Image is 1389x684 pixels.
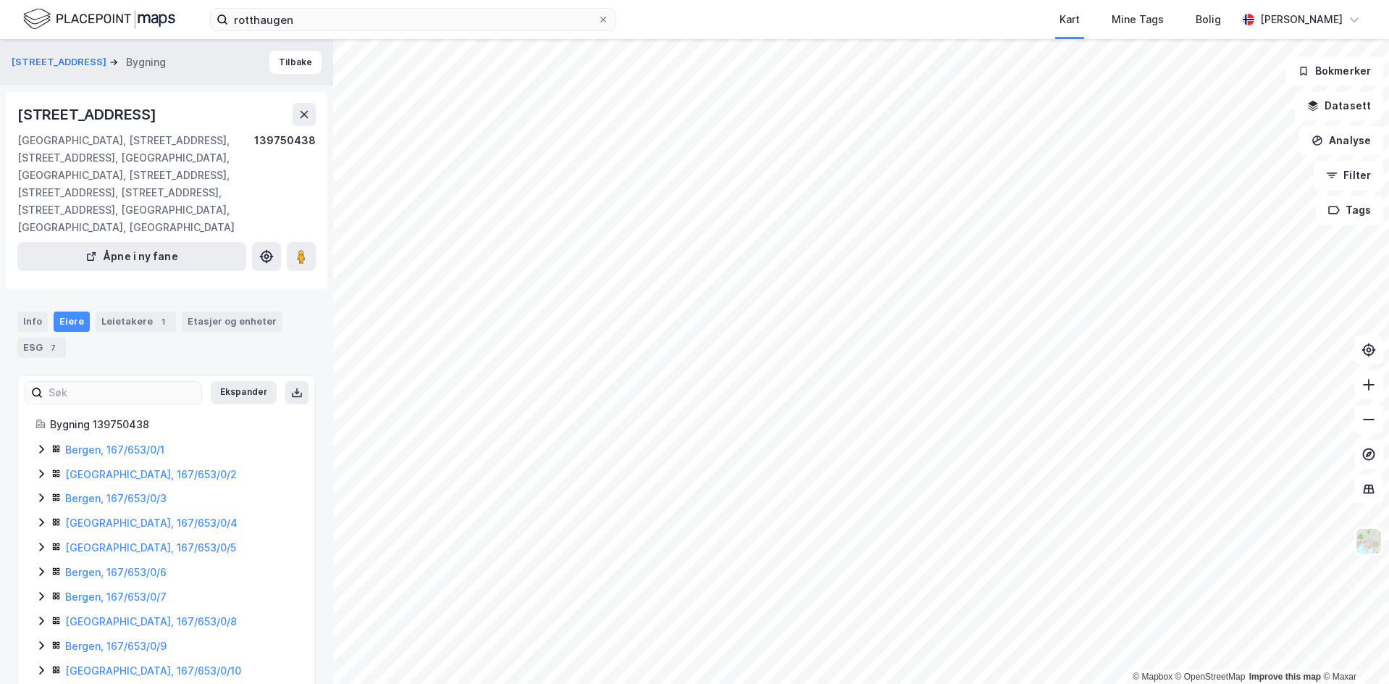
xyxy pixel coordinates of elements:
div: Kart [1059,11,1080,28]
a: Bergen, 167/653/0/6 [65,566,167,578]
a: [GEOGRAPHIC_DATA], 167/653/0/5 [65,541,236,554]
button: Tilbake [269,51,322,74]
button: Tags [1316,196,1383,225]
div: [GEOGRAPHIC_DATA], [STREET_ADDRESS], [STREET_ADDRESS], [GEOGRAPHIC_DATA], [GEOGRAPHIC_DATA], [STR... [17,132,254,236]
button: Datasett [1295,91,1383,120]
input: Søk på adresse, matrikkel, gårdeiere, leietakere eller personer [228,9,597,30]
a: [GEOGRAPHIC_DATA], 167/653/0/10 [65,664,241,677]
a: Bergen, 167/653/0/7 [65,591,167,603]
div: Info [17,312,48,332]
a: [GEOGRAPHIC_DATA], 167/653/0/2 [65,468,237,480]
div: Bygning 139750438 [50,416,298,433]
button: Analyse [1299,126,1383,155]
button: Åpne i ny fane [17,242,246,271]
button: [STREET_ADDRESS] [12,55,109,70]
button: Ekspander [211,381,277,404]
div: 7 [46,341,60,355]
a: Mapbox [1133,672,1172,682]
div: ESG [17,338,66,358]
div: Leietakere [96,312,176,332]
div: 1 [156,314,170,329]
button: Bokmerker [1285,57,1383,85]
div: [STREET_ADDRESS] [17,103,159,126]
div: Bolig [1196,11,1221,28]
div: Bygning [126,54,166,71]
a: OpenStreetMap [1175,672,1246,682]
a: Bergen, 167/653/0/3 [65,492,167,504]
img: Z [1355,527,1382,555]
a: Bergen, 167/653/0/1 [65,443,164,456]
a: Improve this map [1249,672,1321,682]
button: Filter [1314,161,1383,190]
img: logo.f888ab2527a4732fd821a326f86c7f29.svg [23,7,175,32]
div: 139750438 [254,132,316,236]
a: Bergen, 167/653/0/9 [65,640,167,652]
div: Mine Tags [1112,11,1164,28]
iframe: Chat Widget [1317,614,1389,684]
div: Eiere [54,312,90,332]
div: Etasjer og enheter [188,314,277,328]
input: Søk [43,382,201,404]
a: [GEOGRAPHIC_DATA], 167/653/0/8 [65,615,237,627]
a: [GEOGRAPHIC_DATA], 167/653/0/4 [65,517,238,529]
div: [PERSON_NAME] [1260,11,1343,28]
